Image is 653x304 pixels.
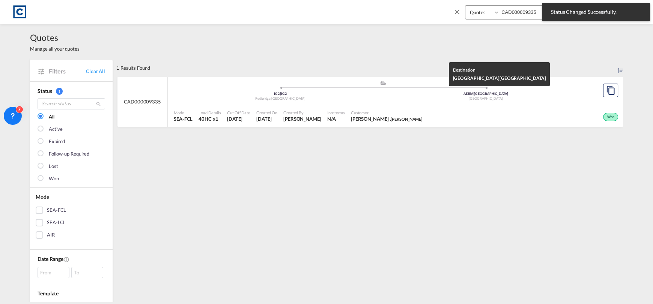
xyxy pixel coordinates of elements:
span: Quotes [30,31,80,43]
span: Redbridge [255,96,271,100]
div: From [38,267,69,278]
div: Sort by: Created On [617,60,623,76]
div: Won [49,175,59,183]
span: Lauren Prentice [283,115,321,122]
div: AIR [47,231,55,239]
span: SEA-FCL [174,115,193,122]
md-checkbox: SEA-LCL [36,219,107,226]
span: , [271,96,271,100]
span: CAD000009335 [124,98,161,105]
a: Clear All [86,68,105,75]
span: 1 [56,88,63,95]
md-icon: Created On [63,256,69,262]
div: Status 1 [38,87,105,95]
span: Created On [256,110,277,115]
div: SEA-FCL [47,207,66,214]
div: Follow-up Required [49,150,89,158]
span: From To [38,267,105,278]
span: Won [607,115,616,120]
span: AEJEA [GEOGRAPHIC_DATA] [463,91,508,96]
span: Template [38,290,59,297]
div: Expired [49,138,65,145]
span: | [473,91,474,96]
span: Mode [174,110,193,115]
div: [GEOGRAPHIC_DATA] [453,74,546,82]
span: [GEOGRAPHIC_DATA] [500,75,546,81]
span: Manage all your quotes [30,45,80,52]
div: SEA-LCL [47,219,66,226]
span: icon-close [453,5,465,23]
img: 1fdb9190129311efbfaf67cbb4249bed.jpeg [11,3,28,20]
div: 1 Results Found [116,60,150,76]
div: Won [603,113,618,121]
span: 14 Aug 2025 [256,115,277,122]
div: N/A [327,115,336,122]
span: Status Changed Successfully. [549,8,643,16]
span: | [280,91,281,96]
div: Destination [453,66,546,74]
span: IG2 [281,91,287,96]
md-icon: assets/icons/custom/ship-fill.svg [379,81,388,85]
span: Customer [351,110,422,115]
span: Date Range [38,256,63,262]
span: [PERSON_NAME] [391,117,422,121]
span: [GEOGRAPHIC_DATA] [271,96,305,100]
span: IG2 [274,91,281,96]
input: Search status [38,98,105,109]
span: 40HC x 1 [199,115,221,122]
md-checkbox: SEA-FCL [36,207,107,214]
md-checkbox: AIR [36,231,107,239]
div: Lost [49,163,58,170]
span: AHMAD . TOLF [351,115,422,122]
md-icon: icon-magnify [96,101,101,107]
span: Load Details [199,110,221,115]
span: Cut Off Date [227,110,250,115]
div: CAD000009335 assets/icons/custom/ship-fill.svgassets/icons/custom/roll-o-plane.svgOrigin United K... [117,76,623,127]
div: All [49,113,54,121]
span: Status [38,88,52,94]
span: 14 Aug 2025 [227,115,250,122]
button: Copy Quote [603,84,618,97]
span: Incoterms [327,110,345,115]
span: Filters [49,67,86,75]
span: [GEOGRAPHIC_DATA] [469,96,503,100]
span: Mode [36,194,49,200]
md-icon: assets/icons/custom/copyQuote.svg [606,86,615,95]
div: To [71,267,103,278]
div: Active [49,126,62,133]
md-icon: icon-close [453,7,461,16]
span: Created By [283,110,321,115]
